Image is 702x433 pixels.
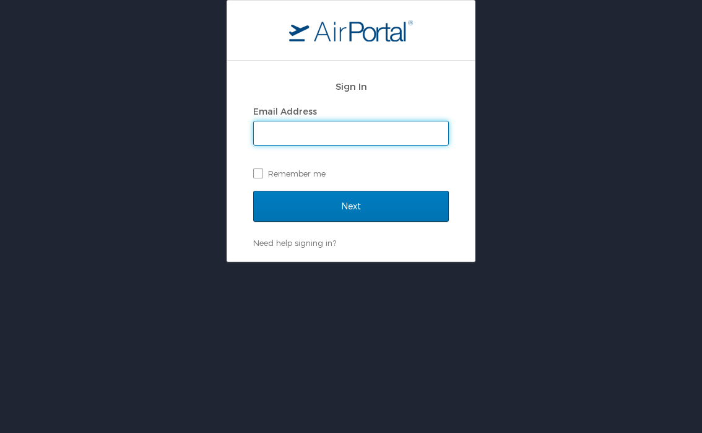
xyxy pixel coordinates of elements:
[253,79,449,94] h2: Sign In
[253,238,336,248] a: Need help signing in?
[253,191,449,222] input: Next
[253,106,317,116] label: Email Address
[289,19,413,42] img: logo
[253,164,449,183] label: Remember me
